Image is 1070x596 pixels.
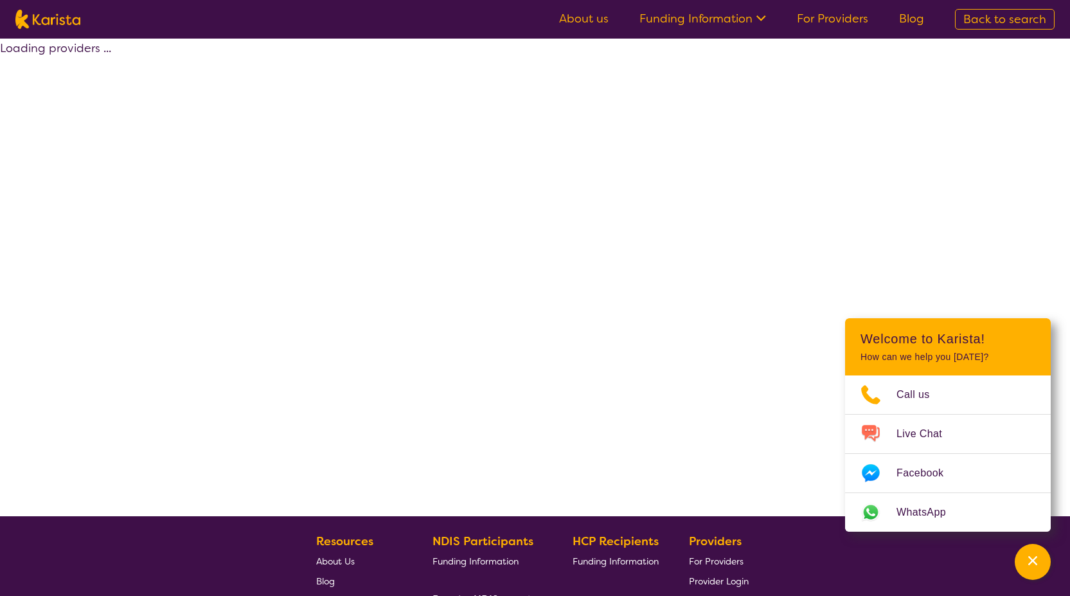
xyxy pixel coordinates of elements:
a: Funding Information [573,551,659,571]
h2: Welcome to Karista! [860,331,1035,347]
a: About Us [316,551,402,571]
span: Funding Information [432,555,519,567]
a: Blog [899,11,924,26]
span: Back to search [963,12,1046,27]
a: For Providers [797,11,868,26]
span: For Providers [689,555,744,567]
b: Providers [689,534,742,549]
b: NDIS Participants [432,534,533,549]
span: Provider Login [689,575,749,587]
span: About Us [316,555,355,567]
a: Blog [316,571,402,591]
a: Funding Information [432,551,543,571]
button: Channel Menu [1015,544,1051,580]
img: Karista logo [15,10,80,29]
b: HCP Recipients [573,534,659,549]
span: Funding Information [573,555,659,567]
a: Provider Login [689,571,749,591]
span: Blog [316,575,335,587]
a: About us [559,11,609,26]
a: Back to search [955,9,1055,30]
span: Facebook [896,464,959,483]
div: Channel Menu [845,318,1051,532]
a: Web link opens in a new tab. [845,493,1051,532]
b: Resources [316,534,373,549]
p: How can we help you [DATE]? [860,352,1035,363]
ul: Choose channel [845,375,1051,532]
a: Funding Information [639,11,766,26]
span: Call us [896,385,945,404]
span: WhatsApp [896,503,961,522]
span: Live Chat [896,424,958,444]
a: For Providers [689,551,749,571]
